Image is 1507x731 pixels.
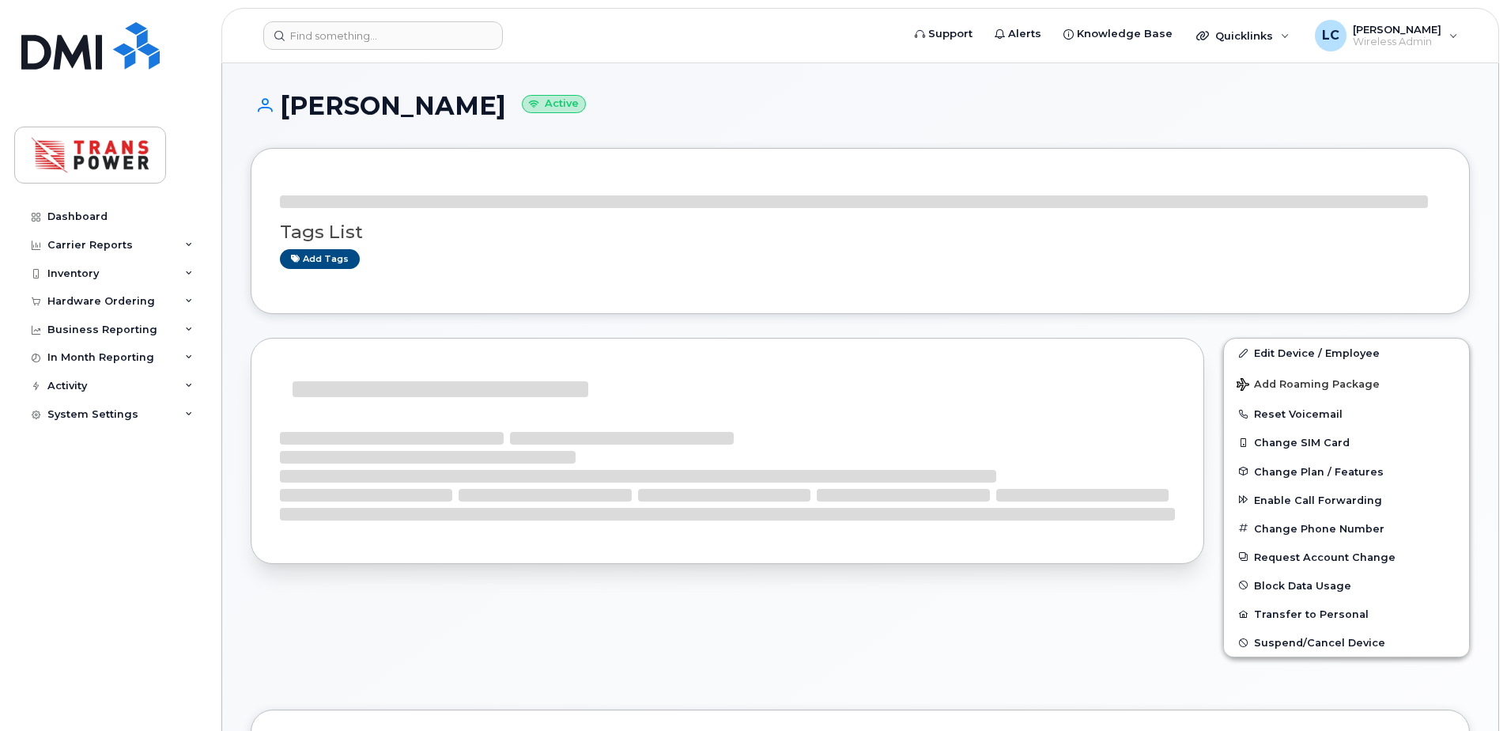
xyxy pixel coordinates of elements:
[280,222,1441,242] h3: Tags List
[1224,514,1469,543] button: Change Phone Number
[1224,428,1469,456] button: Change SIM Card
[280,249,360,269] a: Add tags
[1254,494,1382,506] span: Enable Call Forwarding
[1224,457,1469,486] button: Change Plan / Features
[1224,628,1469,657] button: Suspend/Cancel Device
[1254,465,1384,477] span: Change Plan / Features
[1224,339,1469,367] a: Edit Device / Employee
[1224,600,1469,628] button: Transfer to Personal
[1224,400,1469,428] button: Reset Voicemail
[1224,543,1469,571] button: Request Account Change
[1254,637,1385,649] span: Suspend/Cancel Device
[1224,367,1469,400] button: Add Roaming Package
[522,95,586,113] small: Active
[251,92,1470,119] h1: [PERSON_NAME]
[1224,571,1469,600] button: Block Data Usage
[1237,378,1380,393] span: Add Roaming Package
[1224,486,1469,514] button: Enable Call Forwarding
